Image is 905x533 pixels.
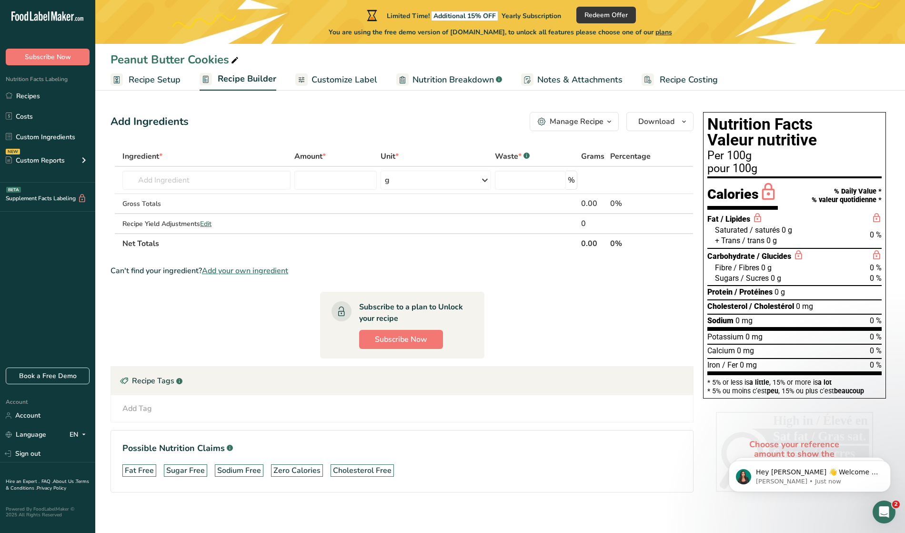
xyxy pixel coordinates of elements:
[707,375,882,395] section: * 5% or less is , 15% or more is
[218,72,276,85] span: Recipe Builder
[111,114,189,130] div: Add Ingredients
[122,171,291,190] input: Add Ingredient
[757,252,791,261] span: / Glucides
[432,11,498,20] span: Additional 15% OFF
[655,28,672,37] span: plans
[812,187,882,204] div: % Daily Value * % valeur quotidienne *
[715,274,739,283] span: Sugars
[359,301,465,324] div: Subscribe to a plan to Unlock your recipe
[741,274,769,283] span: / Sucres
[312,73,377,86] span: Customize Label
[722,360,738,369] span: / Fer
[761,263,772,272] span: 0 g
[584,10,628,20] span: Redeem Offer
[870,230,882,239] span: 0 %
[610,198,664,209] div: 0%
[200,68,276,91] a: Recipe Builder
[870,263,882,272] span: 0 %
[111,51,241,68] div: Peanut Butter Cookies
[873,501,895,523] iframe: Intercom live chat
[782,225,792,235] span: 0 g
[734,263,759,272] span: / Fibres
[375,334,427,345] span: Subscribe Now
[870,316,882,325] span: 0 %
[333,465,392,476] div: Cholesterol Free
[771,274,781,283] span: 0 g
[740,360,757,369] span: 0 mg
[125,465,154,476] div: Fat Free
[707,163,882,174] div: pour 100g
[70,429,90,441] div: EN
[660,73,718,86] span: Recipe Costing
[745,332,763,341] span: 0 mg
[381,151,399,162] span: Unit
[707,150,882,162] div: Per 100g
[642,69,718,91] a: Recipe Costing
[749,379,769,386] span: a little
[581,151,604,162] span: Grams
[715,263,732,272] span: Fibre
[41,478,53,485] a: FAQ .
[121,233,579,253] th: Net Totals
[870,360,882,369] span: 0 %
[6,478,40,485] a: Hire an Expert .
[870,332,882,341] span: 0 %
[6,426,46,443] a: Language
[707,116,882,148] h1: Nutrition Facts Valeur nutritive
[537,73,623,86] span: Notes & Attachments
[579,233,608,253] th: 0.00
[742,236,764,245] span: / trans
[707,316,734,325] span: Sodium
[767,387,778,395] span: peu
[530,112,619,131] button: Manage Recipe
[25,52,71,62] span: Subscribe Now
[122,219,291,229] div: Recipe Yield Adjustments
[581,218,606,229] div: 0
[37,485,66,492] a: Privacy Policy
[53,478,76,485] a: About Us .
[359,330,443,349] button: Subscribe Now
[202,265,288,277] span: Add your own ingredient
[6,49,90,65] button: Subscribe Now
[495,151,530,162] div: Waste
[750,225,780,235] span: / saturés
[329,27,672,37] span: You are using the free demo version of [DOMAIN_NAME], to unlock all features please choose one of...
[707,182,778,210] div: Calories
[721,215,750,224] span: / Lipides
[707,215,719,224] span: Fat
[111,265,694,277] div: Can't find your ingredient?
[122,151,162,162] span: Ingredient
[385,174,390,186] div: g
[6,149,20,154] div: NEW
[576,7,636,23] button: Redeem Offer
[412,73,494,86] span: Nutrition Breakdown
[774,287,785,297] span: 0 g
[796,302,813,311] span: 0 mg
[295,69,377,91] a: Customize Label
[217,465,261,476] div: Sodium Free
[892,501,900,508] span: 2
[707,302,747,311] span: Cholesterol
[396,69,502,91] a: Nutrition Breakdown
[707,388,882,394] div: * 5% ou moins c’est , 15% ou plus c’est
[626,112,694,131] button: Download
[111,367,693,395] div: Recipe Tags
[273,465,321,476] div: Zero Calories
[707,360,720,369] span: Iron
[129,73,181,86] span: Recipe Setup
[294,151,326,162] span: Amount
[707,252,755,261] span: Carbohydrate
[6,478,89,492] a: Terms & Conditions .
[608,233,666,253] th: 0%
[734,287,773,297] span: / Protéines
[715,225,748,235] span: Saturated
[365,10,561,21] div: Limited Time!
[111,69,181,91] a: Recipe Setup
[166,465,205,476] div: Sugar Free
[714,441,905,507] iframe: Intercom notifications message
[749,302,794,311] span: / Cholestérol
[735,316,753,325] span: 0 mg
